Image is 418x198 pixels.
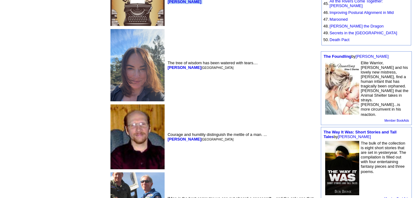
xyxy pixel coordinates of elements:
img: shim.gif [323,43,324,44]
font: Elite Warrior, [PERSON_NAME] and his lovely new mistress, [PERSON_NAME], find a human infant that... [361,61,408,117]
a: Improving Postural Alignment in Mid [330,10,394,15]
font: 45. [323,1,329,6]
img: 73095.jpg [325,141,359,195]
a: [PERSON_NAME] [168,65,201,70]
font: 50. [323,37,329,42]
a: The Foundling [324,54,351,59]
font: 47. [323,17,329,22]
font: [GEOGRAPHIC_DATA] [201,66,234,70]
font: [GEOGRAPHIC_DATA] [201,138,234,141]
font: 46. [323,10,329,15]
img: 80622.jpg [325,61,359,115]
font: The tree of wisdom has been watered with tears.... [168,61,258,70]
a: [PERSON_NAME] [338,134,371,139]
a: Marooned [330,17,348,22]
a: Death Pact [330,37,349,42]
a: [PERSON_NAME] the Dragon [330,24,384,28]
a: The Way It Was: Short Stories and Tall Tales [324,130,397,139]
font: Courage and humility distinguish the mettle of a man. ... [168,132,267,141]
font: by [324,54,389,59]
font: by [324,130,397,139]
font: The bulk of the collection is eight short stories that are set in yesteryear. The compilation is ... [361,141,406,174]
a: [PERSON_NAME] [356,54,389,59]
a: [PERSON_NAME] [168,137,201,141]
font: 48. [323,24,329,28]
img: 11229.jpeg [110,29,165,101]
img: 4037.jpg [110,104,165,170]
a: Member BookAds [385,119,409,122]
font: 49. [323,31,329,35]
a: Secrets in the [GEOGRAPHIC_DATA] [330,31,397,35]
img: shim.gif [323,9,324,10]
